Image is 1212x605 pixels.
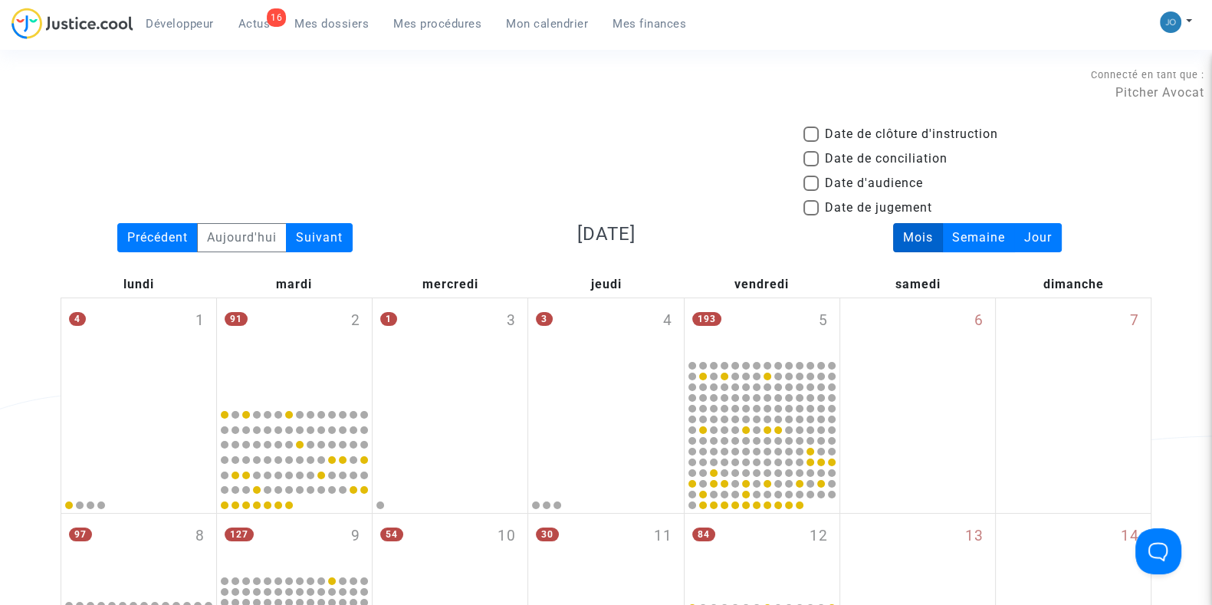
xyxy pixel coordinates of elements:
a: Mon calendrier [494,12,600,35]
div: mercredi septembre 10, 54 events, click to expand [373,514,527,597]
div: dimanche septembre 7 [996,298,1151,513]
span: 3 [536,312,553,326]
span: Mes procédures [393,17,481,31]
div: lundi septembre 8, 97 events, click to expand [61,514,216,597]
span: 9 [351,525,360,547]
span: 13 [965,525,984,547]
span: Date de clôture d'instruction [825,125,998,143]
div: vendredi septembre 12, 84 events, click to expand [685,514,839,597]
span: 3 [507,310,516,332]
span: Développeur [146,17,214,31]
div: Aujourd'hui [197,223,287,252]
div: jeudi septembre 4, 3 events, click to expand [528,298,683,403]
span: 84 [692,528,715,541]
span: 2 [351,310,360,332]
span: 1 [380,312,397,326]
div: jeudi septembre 11, 30 events, click to expand [528,514,683,597]
span: 91 [225,312,248,326]
div: v 4.0.25 [43,25,75,37]
a: 16Actus [226,12,283,35]
span: 193 [692,312,721,326]
span: 5 [819,310,828,332]
div: dimanche [996,271,1151,298]
span: 14 [1121,525,1139,547]
iframe: Help Scout Beacon - Open [1135,528,1181,574]
div: samedi septembre 6 [840,298,995,513]
span: 12 [810,525,828,547]
span: 8 [195,525,205,547]
a: Développeur [133,12,226,35]
a: Mes finances [600,12,698,35]
span: Date d'audience [825,174,923,192]
div: 16 [267,8,286,27]
div: vendredi [684,271,839,298]
img: tab_keywords_by_traffic_grey.svg [174,89,186,101]
img: logo_orange.svg [25,25,37,37]
div: vendredi septembre 5, 193 events, click to expand [685,298,839,358]
span: Date de conciliation [825,150,948,168]
div: jeudi [528,271,684,298]
span: 97 [69,528,92,541]
div: Domaine: [DOMAIN_NAME] [40,40,173,52]
span: 11 [654,525,672,547]
span: 4 [663,310,672,332]
div: lundi septembre 1, 4 events, click to expand [61,298,216,403]
div: Mots-clés [191,90,235,100]
img: website_grey.svg [25,40,37,52]
div: Jour [1014,223,1062,252]
span: 7 [1130,310,1139,332]
span: Connecté en tant que : [1091,69,1204,81]
span: 54 [380,528,403,541]
div: Suivant [286,223,353,252]
span: 30 [536,528,559,541]
div: Semaine [942,223,1015,252]
span: 127 [225,528,254,541]
div: lundi [61,271,216,298]
span: 4 [69,312,86,326]
span: Mon calendrier [506,17,588,31]
span: Mes finances [613,17,686,31]
span: 10 [498,525,516,547]
div: mercredi septembre 3, One event, click to expand [373,298,527,403]
span: 6 [974,310,984,332]
img: tab_domain_overview_orange.svg [62,89,74,101]
div: mardi [216,271,372,298]
div: mardi septembre 2, 91 events, click to expand [217,298,372,403]
h3: [DATE] [432,223,780,245]
div: Domaine [79,90,118,100]
img: jc-logo.svg [11,8,133,39]
a: Mes procédures [381,12,494,35]
a: Mes dossiers [282,12,381,35]
img: 45a793c8596a0d21866ab9c5374b5e4b [1160,12,1181,33]
div: mardi septembre 9, 127 events, click to expand [217,514,372,574]
span: 1 [195,310,205,332]
span: Mes dossiers [294,17,369,31]
span: Actus [238,17,271,31]
div: samedi [839,271,995,298]
span: Date de jugement [825,199,932,217]
div: Précédent [117,223,198,252]
div: Mois [893,223,943,252]
div: mercredi [373,271,528,298]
